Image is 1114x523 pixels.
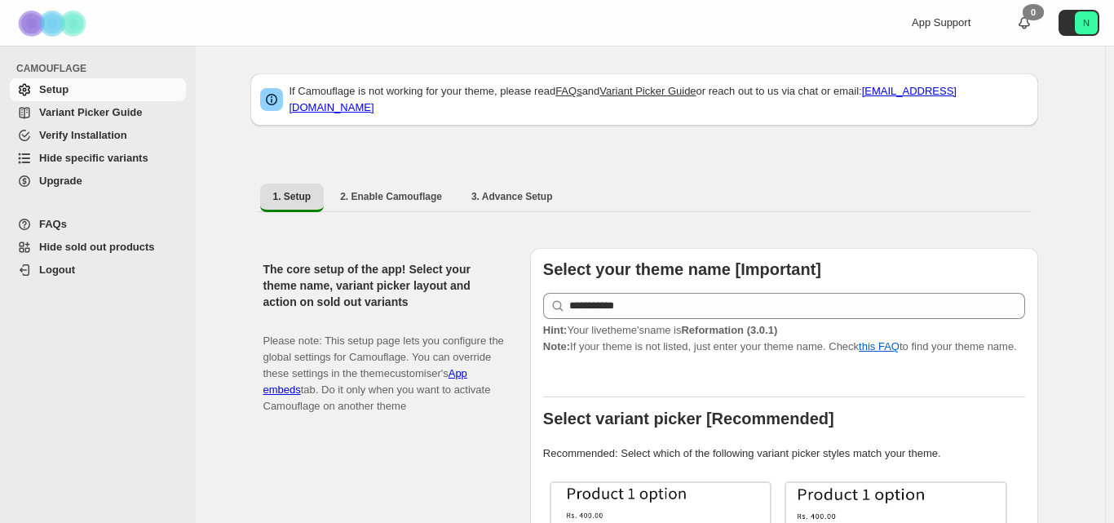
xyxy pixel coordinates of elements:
a: Variant Picker Guide [599,85,696,97]
b: Select variant picker [Recommended] [543,410,834,428]
a: Variant Picker Guide [10,101,186,124]
span: Logout [39,264,75,276]
span: Verify Installation [39,129,127,141]
span: 2. Enable Camouflage [340,190,442,203]
div: 0 [1023,4,1044,20]
p: Please note: This setup page lets you configure the global settings for Camouflage. You can overr... [263,317,504,414]
button: Avatar with initials N [1059,10,1099,36]
span: CAMOUFLAGE [16,62,188,75]
span: FAQs [39,218,67,230]
span: Avatar with initials N [1075,11,1098,34]
span: Variant Picker Guide [39,106,142,118]
text: N [1083,18,1090,28]
a: 0 [1016,15,1032,31]
span: Setup [39,83,69,95]
b: Select your theme name [Important] [543,260,821,278]
p: If Camouflage is not working for your theme, please read and or reach out to us via chat or email: [290,83,1028,116]
strong: Hint: [543,324,568,336]
h2: The core setup of the app! Select your theme name, variant picker layout and action on sold out v... [263,261,504,310]
span: Hide specific variants [39,152,148,164]
span: App Support [912,16,970,29]
a: this FAQ [859,340,900,352]
p: Recommended: Select which of the following variant picker styles match your theme. [543,445,1025,462]
span: Upgrade [39,175,82,187]
a: Verify Installation [10,124,186,147]
strong: Note: [543,340,570,352]
span: 1. Setup [273,190,312,203]
strong: Reformation (3.0.1) [681,324,777,336]
a: Hide sold out products [10,236,186,259]
span: Your live theme's name is [543,324,777,336]
span: 3. Advance Setup [471,190,553,203]
a: Logout [10,259,186,281]
a: FAQs [555,85,582,97]
a: FAQs [10,213,186,236]
span: Hide sold out products [39,241,155,253]
a: Upgrade [10,170,186,193]
a: Hide specific variants [10,147,186,170]
img: Camouflage [13,1,95,46]
p: If your theme is not listed, just enter your theme name. Check to find your theme name. [543,322,1025,355]
a: Setup [10,78,186,101]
